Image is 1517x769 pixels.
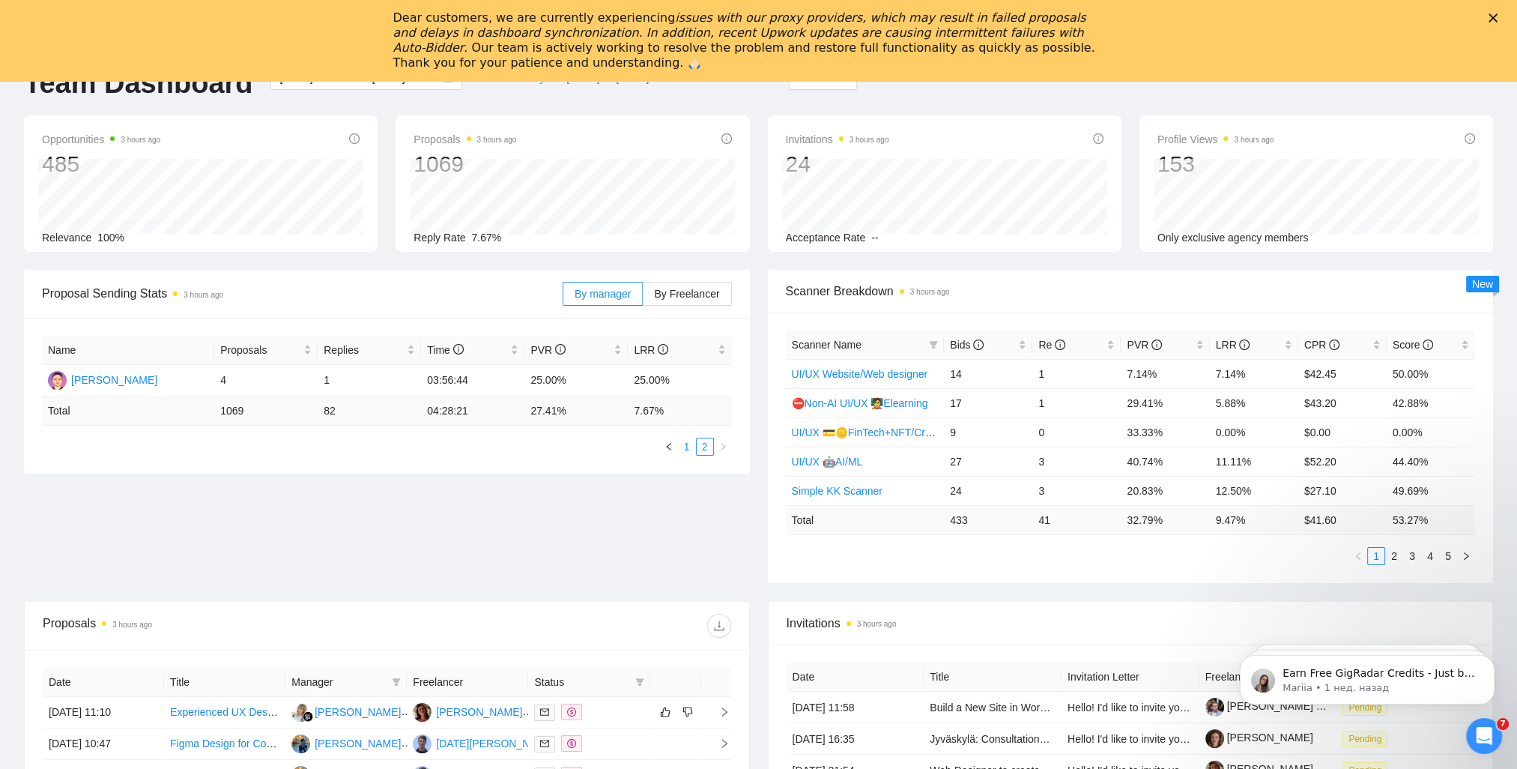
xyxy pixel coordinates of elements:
span: CPR [1304,339,1339,351]
span: filter [392,678,401,687]
span: By manager [575,288,631,300]
li: Next Page [714,438,732,456]
td: 0.00% [1387,417,1475,447]
span: info-circle [1151,340,1162,350]
span: Replies [324,342,404,358]
td: 25.00% [524,365,628,396]
td: 1069 [214,396,318,426]
a: Build a New Site in Word Press Archiving my Old Site Content About Hard Dance Clubs from 1999 [930,702,1386,714]
span: Profile Views [1157,130,1274,148]
li: 4 [1421,547,1439,565]
td: 0 [1032,417,1121,447]
td: Figma Design for Communication Application [164,729,285,760]
iframe: Intercom notifications сообщение [1217,624,1517,729]
td: $42.45 [1298,359,1387,388]
td: 41 [1032,505,1121,534]
td: 17 [944,388,1032,417]
span: filter [389,671,404,693]
th: Freelancer [1199,663,1337,692]
time: 3 hours ago [850,136,889,144]
td: 14 [944,359,1032,388]
th: Invitation Letter [1062,663,1199,692]
a: 2 [697,438,713,455]
td: 29.41% [1121,388,1209,417]
span: Relevance [42,232,91,244]
span: info-circle [1093,133,1103,144]
span: Invitations [787,614,1475,633]
td: 27.41 % [524,396,628,426]
td: 42.88% [1387,388,1475,417]
div: [DATE][PERSON_NAME] [436,735,555,752]
span: dislike [682,706,693,718]
th: Title [924,663,1062,692]
a: UI/UX Website/Web designer [792,368,928,380]
span: LRR [634,344,668,356]
th: Date [43,668,164,697]
li: 2 [1385,547,1403,565]
td: 1 [318,365,421,396]
span: mail [540,708,549,717]
td: 53.27 % [1387,505,1475,534]
td: 7.67 % [628,396,731,426]
th: Date [787,663,924,692]
span: left [1354,552,1363,561]
span: info-circle [453,344,464,355]
span: right [707,738,730,749]
span: info-circle [1329,340,1339,350]
div: 153 [1157,150,1274,178]
div: [PERSON_NAME] [315,704,401,720]
span: filter [929,340,938,349]
time: 3 hours ago [477,136,517,144]
span: 7.67% [472,232,502,244]
span: info-circle [658,344,668,355]
span: right [1462,552,1471,561]
td: $0.00 [1298,417,1387,447]
td: 9.47 % [1210,505,1298,534]
span: New [1472,278,1493,290]
span: info-circle [555,344,566,355]
span: Proposals [220,342,300,358]
span: like [660,706,670,718]
img: c1lZLp7ep1ONjmhzoRuQSXIQ4yPxIcYzPZ5TawjOzXrYZN4sznk50xsbT54L6uvBFh [1205,698,1224,717]
td: Total [786,505,945,534]
a: 3 [1404,548,1420,564]
span: info-circle [349,133,360,144]
td: 44.40% [1387,447,1475,476]
span: Scanner Name [792,339,862,351]
img: c1E8dj8wQDXrhoBdMhIfBJ-h8n_77G0GV7qAhk8nFafeocn6y0Gvuuedam9dPeyLqc [1205,729,1224,748]
span: 7 [1497,718,1509,730]
span: dollar [567,708,576,717]
td: 4 [214,365,318,396]
a: YK[PERSON_NAME] [48,373,157,385]
td: Build a New Site in Word Press Archiving my Old Site Content About Hard Dance Clubs from 1999 [924,692,1062,723]
a: [PERSON_NAME] Maloroshvylo [1205,700,1378,712]
span: Acceptance Rate [786,232,866,244]
button: right [1457,547,1475,565]
td: [DATE] 11:10 [43,697,164,729]
li: 3 [1403,547,1421,565]
a: 1 [1368,548,1384,564]
img: AV [413,703,432,722]
span: right [718,442,727,451]
td: [DATE] 16:35 [787,723,924,755]
button: dislike [679,703,697,721]
span: LRR [1216,339,1250,351]
td: 25.00% [628,365,731,396]
div: Закрыть [1489,13,1504,22]
td: 1 [1032,388,1121,417]
span: to [354,72,366,84]
span: download [708,620,730,632]
span: Manager [291,674,386,690]
div: [PERSON_NAME] [315,735,401,752]
td: 33.33% [1121,417,1209,447]
div: Dear customers, we are currently experiencing . Our team is actively working to resolve the probl... [393,10,1100,70]
td: $43.20 [1298,388,1387,417]
a: Simple KK Scanner [792,485,882,497]
a: AK[PERSON_NAME] [291,705,401,717]
img: IR [413,735,432,753]
td: 7.14% [1121,359,1209,388]
span: info-circle [1055,340,1065,350]
td: 1 [1032,359,1121,388]
td: 11.11% [1210,447,1298,476]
